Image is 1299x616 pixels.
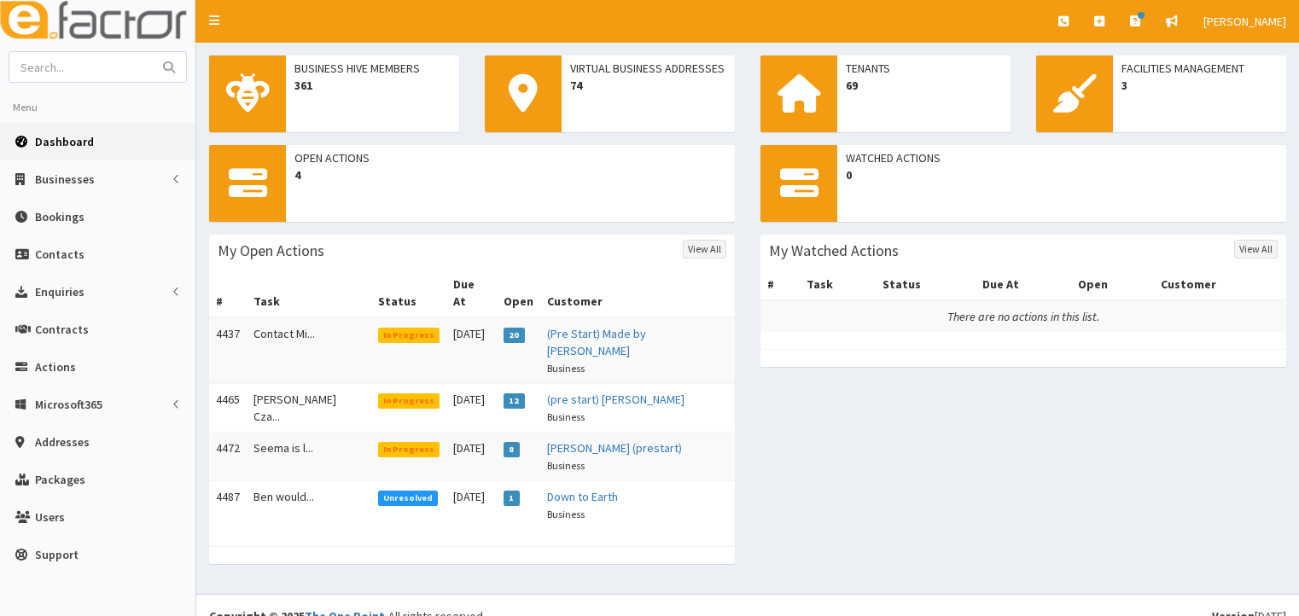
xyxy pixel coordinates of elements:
span: Unresolved [378,491,439,506]
th: Task [800,269,877,300]
td: [DATE] [446,433,497,481]
span: Bookings [35,209,84,224]
span: Actions [35,359,76,375]
span: 0 [846,166,1278,183]
span: Addresses [35,434,90,450]
span: Business Hive Members [294,60,451,77]
span: Virtual Business Addresses [570,60,726,77]
a: View All [683,240,726,259]
span: 20 [504,328,525,343]
td: Contact Mi... [247,317,371,384]
th: Customer [540,269,735,317]
td: [DATE] [446,384,497,433]
span: 8 [504,442,520,457]
span: Support [35,547,79,562]
span: Dashboard [35,134,94,149]
span: In Progress [378,442,440,457]
span: 1 [504,491,520,506]
th: Open [497,269,540,317]
small: Business [547,410,585,423]
td: 4472 [209,433,247,481]
span: Contracts [35,322,89,337]
span: Enquiries [35,284,84,299]
a: (pre start) [PERSON_NAME] [547,392,684,407]
td: Seema is l... [247,433,371,481]
span: 69 [846,77,1002,94]
h3: My Watched Actions [769,243,899,259]
span: 4 [294,166,726,183]
td: Ben would... [247,481,371,530]
i: There are no actions in this list. [947,309,1099,324]
td: [DATE] [446,481,497,530]
span: Packages [35,472,85,487]
span: Facilities Management [1121,60,1278,77]
span: Microsoft365 [35,397,102,412]
th: Status [371,269,447,317]
span: Users [35,509,65,525]
th: Due At [446,269,497,317]
td: 4437 [209,317,247,384]
small: Business [547,508,585,520]
span: In Progress [378,393,440,409]
td: 4487 [209,481,247,530]
th: Open [1071,269,1154,300]
a: (Pre Start) Made by [PERSON_NAME] [547,326,646,358]
span: 361 [294,77,451,94]
th: Status [876,269,975,300]
th: Customer [1154,269,1286,300]
a: [PERSON_NAME] (prestart) [547,440,682,456]
span: 3 [1121,77,1278,94]
small: Business [547,362,585,375]
span: 12 [504,393,525,409]
span: Watched Actions [846,149,1278,166]
th: Due At [976,269,1072,300]
th: Task [247,269,371,317]
td: 4465 [209,384,247,433]
th: # [760,269,800,300]
span: Businesses [35,171,95,187]
span: 74 [570,77,726,94]
input: Search... [9,52,153,82]
th: # [209,269,247,317]
span: Tenants [846,60,1002,77]
span: In Progress [378,328,440,343]
td: [PERSON_NAME] Cza... [247,384,371,433]
span: Open Actions [294,149,726,166]
small: Business [547,459,585,472]
h3: My Open Actions [218,243,324,259]
span: Contacts [35,247,84,262]
td: [DATE] [446,317,497,384]
a: Down to Earth [547,489,618,504]
span: [PERSON_NAME] [1203,14,1286,29]
a: View All [1234,240,1278,259]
